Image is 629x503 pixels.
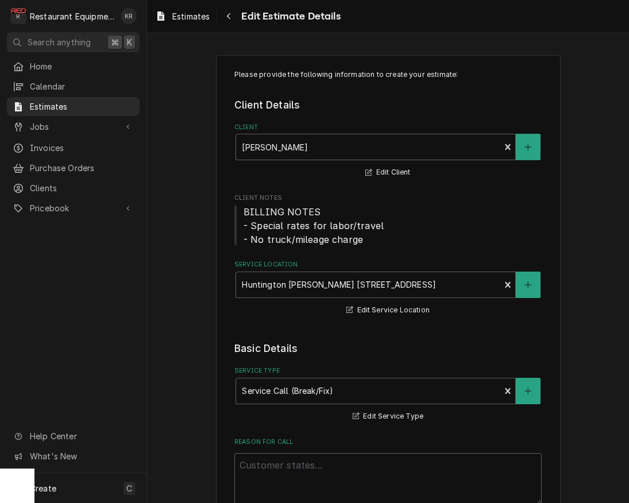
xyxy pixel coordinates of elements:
[7,77,140,96] a: Calendar
[127,36,132,48] span: K
[30,121,117,133] span: Jobs
[7,32,140,52] button: Search anything⌘K
[7,427,140,446] a: Go to Help Center
[30,450,133,462] span: What's New
[516,378,540,404] button: Create New Service
[7,158,140,177] a: Purchase Orders
[30,142,134,154] span: Invoices
[7,199,140,218] a: Go to Pricebook
[351,409,425,424] button: Edit Service Type
[234,123,542,180] div: Client
[121,8,137,24] div: KR
[234,123,542,132] label: Client
[151,7,214,26] a: Estimates
[30,100,134,113] span: Estimates
[121,8,137,24] div: Kelli Robinette's Avatar
[7,117,140,136] a: Go to Jobs
[234,260,542,317] div: Service Location
[10,8,26,24] div: Restaurant Equipment Diagnostics's Avatar
[28,36,91,48] span: Search anything
[234,366,542,376] label: Service Type
[30,430,133,442] span: Help Center
[30,80,134,92] span: Calendar
[345,303,431,318] button: Edit Service Location
[234,260,542,269] label: Service Location
[30,182,134,194] span: Clients
[172,10,210,22] span: Estimates
[126,482,132,494] span: C
[234,194,542,203] span: Client Notes
[30,483,56,493] span: Create
[7,57,140,76] a: Home
[524,143,531,151] svg: Create New Client
[234,205,542,246] span: Client Notes
[7,138,140,157] a: Invoices
[30,10,114,22] div: Restaurant Equipment Diagnostics
[30,60,134,72] span: Home
[7,179,140,198] a: Clients
[238,9,340,24] span: Edit Estimate Details
[234,366,542,423] div: Service Type
[234,194,542,246] div: Client Notes
[244,206,384,245] span: BILLING NOTES - Special rates for labor/travel - No truck/mileage charge
[10,8,26,24] div: R
[219,7,238,25] button: Navigate back
[234,341,542,356] legend: Basic Details
[111,36,119,48] span: ⌘
[234,438,542,447] label: Reason For Call
[30,162,134,174] span: Purchase Orders
[364,165,412,180] button: Edit Client
[30,202,117,214] span: Pricebook
[524,281,531,289] svg: Create New Location
[234,69,542,80] p: Please provide the following information to create your estimate:
[516,272,540,298] button: Create New Location
[7,97,140,116] a: Estimates
[524,387,531,395] svg: Create New Service
[516,134,540,160] button: Create New Client
[234,98,542,113] legend: Client Details
[7,447,140,466] a: Go to What's New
